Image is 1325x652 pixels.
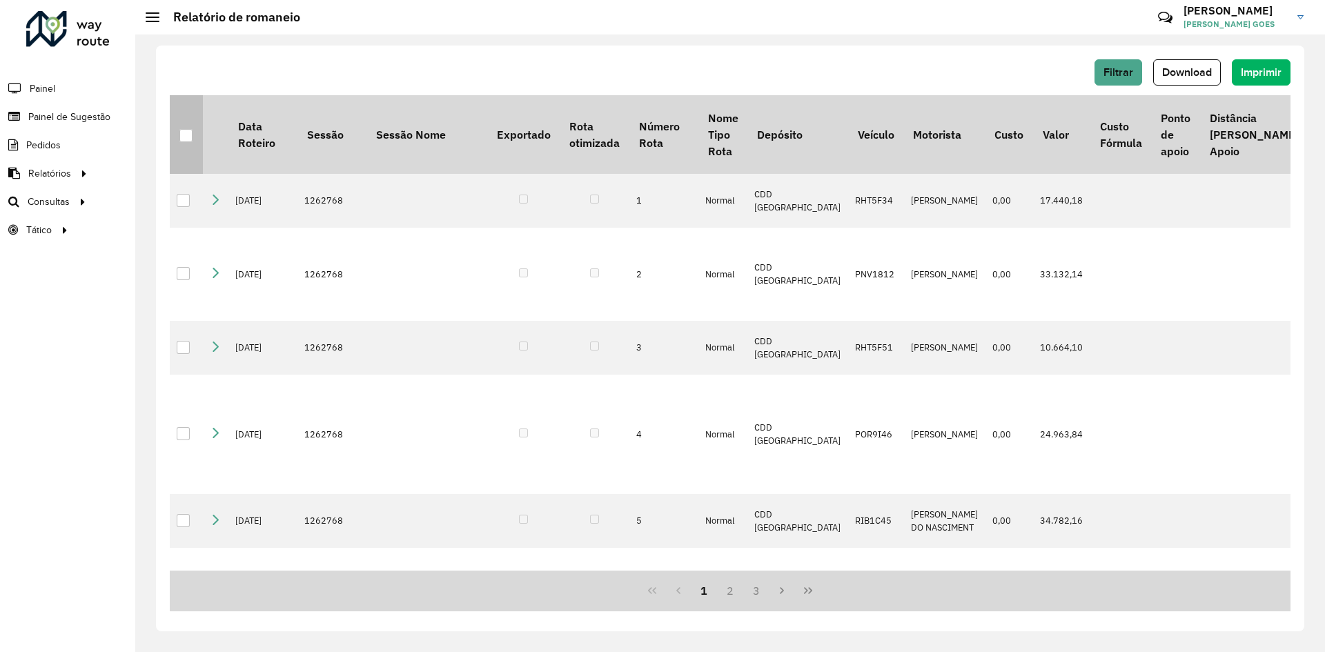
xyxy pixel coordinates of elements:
th: Sessão [297,95,366,174]
th: Custo [985,95,1033,174]
span: Painel de Sugestão [28,110,110,124]
button: 2 [717,577,743,604]
td: 17.440,18 [1033,174,1090,228]
th: Distância [PERSON_NAME] Apoio [1200,95,1308,174]
button: Download [1153,59,1221,86]
td: [DATE] [228,494,297,548]
td: [PERSON_NAME] DO NASCIMENT [904,494,985,548]
th: Número Rota [629,95,698,174]
td: Normal [698,174,747,228]
td: Normal [698,375,747,495]
td: [DATE] [228,321,297,375]
th: Data Roteiro [228,95,297,174]
th: Veículo [848,95,903,174]
td: [PERSON_NAME] [904,228,985,321]
td: [PERSON_NAME] [904,321,985,375]
th: Depósito [747,95,848,174]
h2: Relatório de romaneio [159,10,300,25]
td: Normal [698,228,747,321]
td: [PERSON_NAME] [904,375,985,495]
th: Exportado [487,95,560,174]
td: 3 [629,321,698,375]
td: 10.664,10 [1033,321,1090,375]
td: 1262768 [297,321,366,375]
h3: [PERSON_NAME] [1184,4,1287,17]
td: PNV1812 [848,228,903,321]
th: Sessão Nome [366,95,487,174]
td: CDD [GEOGRAPHIC_DATA] [747,494,848,548]
button: 1 [691,577,717,604]
span: Filtrar [1103,66,1133,78]
td: 0,00 [985,174,1033,228]
td: 1262768 [297,375,366,495]
td: 24.963,84 [1033,375,1090,495]
td: POR9I46 [848,375,903,495]
td: RHT5F51 [848,321,903,375]
td: [PERSON_NAME] [904,174,985,228]
span: Painel [30,81,55,96]
td: Normal [698,321,747,375]
td: 1262768 [297,174,366,228]
td: 1262768 [297,228,366,321]
button: Next Page [769,577,796,604]
button: Last Page [795,577,821,604]
button: 3 [743,577,769,604]
th: Custo Fórmula [1090,95,1151,174]
td: 0,00 [985,321,1033,375]
td: [DATE] [228,228,297,321]
th: Ponto de apoio [1151,95,1199,174]
td: CDD [GEOGRAPHIC_DATA] [747,228,848,321]
button: Imprimir [1232,59,1290,86]
th: Motorista [904,95,985,174]
span: Imprimir [1241,66,1282,78]
td: 2 [629,228,698,321]
span: Relatórios [28,166,71,181]
span: Download [1162,66,1212,78]
td: 0,00 [985,494,1033,548]
th: Rota otimizada [560,95,629,174]
td: 33.132,14 [1033,228,1090,321]
td: [DATE] [228,375,297,495]
td: 34.782,16 [1033,494,1090,548]
td: [DATE] [228,174,297,228]
span: Pedidos [26,138,61,152]
td: Normal [698,494,747,548]
td: RHT5F34 [848,174,903,228]
span: Consultas [28,195,70,209]
td: CDD [GEOGRAPHIC_DATA] [747,375,848,495]
span: Tático [26,223,52,237]
td: 1262768 [297,494,366,548]
td: CDD [GEOGRAPHIC_DATA] [747,321,848,375]
span: [PERSON_NAME] GOES [1184,18,1287,30]
td: RIB1C45 [848,494,903,548]
td: CDD [GEOGRAPHIC_DATA] [747,174,848,228]
td: 0,00 [985,228,1033,321]
td: 5 [629,494,698,548]
button: Filtrar [1095,59,1142,86]
td: 0,00 [985,375,1033,495]
td: 4 [629,375,698,495]
th: Nome Tipo Rota [698,95,747,174]
td: 1 [629,174,698,228]
a: Contato Rápido [1150,3,1180,32]
th: Valor [1033,95,1090,174]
